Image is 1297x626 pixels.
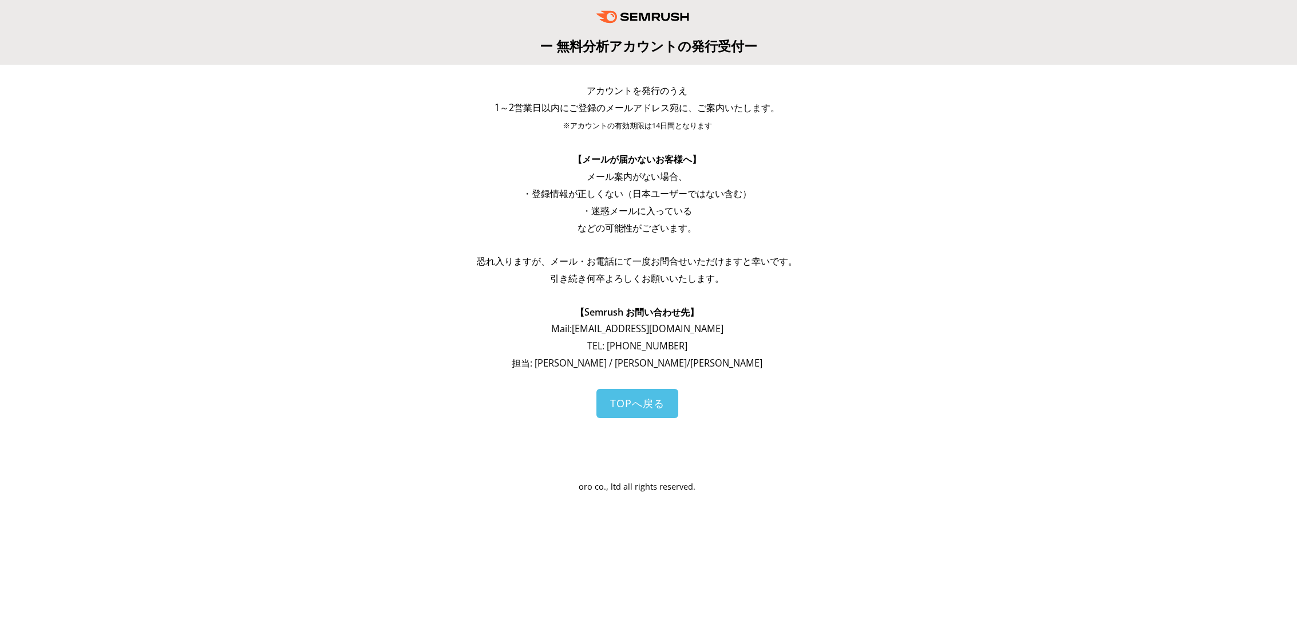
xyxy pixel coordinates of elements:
[477,255,797,267] span: 恐れ入りますが、メール・お電話にて一度お問合せいただけますと幸いです。
[540,37,757,55] span: ー 無料分析アカウントの発行受付ー
[512,357,762,369] span: 担当: [PERSON_NAME] / [PERSON_NAME]/[PERSON_NAME]
[578,222,697,234] span: などの可能性がございます。
[579,481,695,492] span: oro co., ltd all rights reserved.
[523,187,752,200] span: ・登録情報が正しくない（日本ユーザーではない含む）
[610,396,665,410] span: TOPへ戻る
[575,306,699,318] span: 【Semrush お問い合わせ先】
[596,389,678,418] a: TOPへ戻る
[495,101,780,114] span: 1～2営業日以内にご登録のメールアドレス宛に、ご案内いたします。
[563,121,712,131] span: ※アカウントの有効期限は14日間となります
[550,272,724,285] span: 引き続き何卒よろしくお願いいたします。
[587,84,687,97] span: アカウントを発行のうえ
[587,340,687,352] span: TEL: [PHONE_NUMBER]
[582,204,692,217] span: ・迷惑メールに入っている
[551,322,723,335] span: Mail: [EMAIL_ADDRESS][DOMAIN_NAME]
[573,153,701,166] span: 【メールが届かないお客様へ】
[587,170,687,183] span: メール案内がない場合、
